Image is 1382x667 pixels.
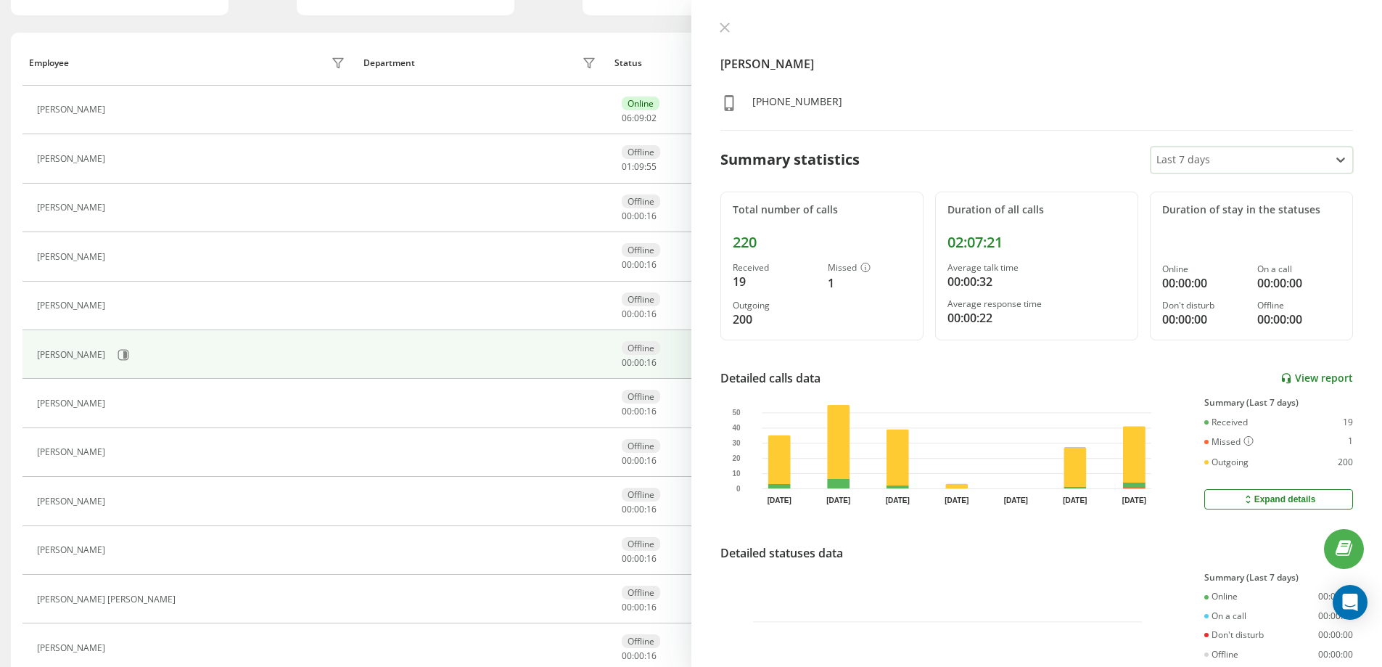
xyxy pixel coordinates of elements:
div: Offline [622,243,660,257]
div: On a call [1257,264,1341,274]
div: [PERSON_NAME] [37,496,109,507]
div: Offline [1204,650,1238,660]
div: Total number of calls [733,204,911,216]
div: 19 [1343,417,1353,427]
div: Department [363,58,415,68]
text: 10 [732,470,741,478]
div: Offline [622,634,660,648]
div: Online [1204,592,1238,602]
div: : : [622,651,657,661]
div: Duration of stay in the statuses [1162,204,1341,216]
div: [PERSON_NAME] [37,202,109,213]
div: 00:00:00 [1318,611,1353,621]
div: 1 [828,274,911,292]
div: 00:00:00 [1318,630,1353,640]
span: 00 [622,454,632,467]
div: Employee [29,58,69,68]
div: Outgoing [733,300,816,311]
div: Don't disturb [1162,300,1246,311]
text: [DATE] [1122,496,1146,504]
div: Online [1162,264,1246,274]
div: 00:00:00 [1257,274,1341,292]
span: 00 [634,650,644,662]
div: Summary (Last 7 days) [1204,573,1353,583]
div: Average talk time [947,263,1126,273]
text: 30 [732,439,741,447]
div: 00:00:32 [947,273,1126,290]
div: Offline [1257,300,1341,311]
div: [PERSON_NAME] [37,300,109,311]
text: [DATE] [826,496,850,504]
span: 16 [646,552,657,565]
div: : : [622,554,657,564]
span: 00 [634,601,644,613]
div: Missed [1204,436,1254,448]
div: Status [614,58,642,68]
div: Missed [828,263,911,274]
div: On a call [1204,611,1246,621]
div: 02:07:21 [947,234,1126,251]
span: 01 [622,160,632,173]
div: Offline [622,341,660,355]
div: : : [622,504,657,515]
div: [PERSON_NAME] [PERSON_NAME] [37,594,179,605]
div: Detailed statuses data [720,544,843,562]
span: 55 [646,160,657,173]
div: : : [622,162,657,172]
div: [PERSON_NAME] [37,447,109,457]
span: 00 [634,503,644,515]
div: 19 [733,273,816,290]
div: 00:00:00 [1162,274,1246,292]
div: : : [622,602,657,613]
div: 200 [1338,457,1353,467]
text: [DATE] [885,496,909,504]
div: : : [622,113,657,123]
div: Don't disturb [1204,630,1264,640]
span: 16 [646,308,657,320]
div: 1 [1348,436,1353,448]
text: 50 [732,409,741,417]
div: Summary (Last 7 days) [1204,398,1353,408]
div: [PERSON_NAME] [37,252,109,262]
div: Outgoing [1204,457,1249,467]
span: 00 [634,308,644,320]
div: : : [622,456,657,466]
div: : : [622,406,657,417]
div: 00:00:00 [1257,311,1341,328]
span: 00 [622,601,632,613]
span: 09 [634,112,644,124]
span: 16 [646,405,657,417]
span: 16 [646,650,657,662]
div: [PERSON_NAME] [37,643,109,653]
span: 00 [634,552,644,565]
div: : : [622,309,657,319]
div: : : [622,358,657,368]
div: Summary statistics [720,149,860,171]
div: 00:00:00 [1162,311,1246,328]
div: 00:00:00 [1318,592,1353,602]
span: 00 [634,454,644,467]
h4: [PERSON_NAME] [720,55,1354,73]
div: 00:00:22 [947,309,1126,327]
text: 0 [736,485,740,493]
div: Online [622,97,659,110]
div: Offline [622,145,660,159]
span: 16 [646,601,657,613]
text: [DATE] [1063,496,1087,504]
span: 16 [646,356,657,369]
span: 00 [622,210,632,222]
div: [PERSON_NAME] [37,398,109,409]
span: 00 [622,552,632,565]
div: [PHONE_NUMBER] [752,94,842,115]
span: 00 [622,503,632,515]
div: 00:00:00 [1318,650,1353,660]
span: 00 [622,405,632,417]
span: 00 [622,356,632,369]
button: Expand details [1204,489,1353,510]
span: 09 [634,160,644,173]
div: Received [733,263,816,273]
text: [DATE] [1003,496,1027,504]
div: Open Intercom Messenger [1333,585,1367,620]
div: [PERSON_NAME] [37,545,109,555]
div: Expand details [1242,494,1316,505]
